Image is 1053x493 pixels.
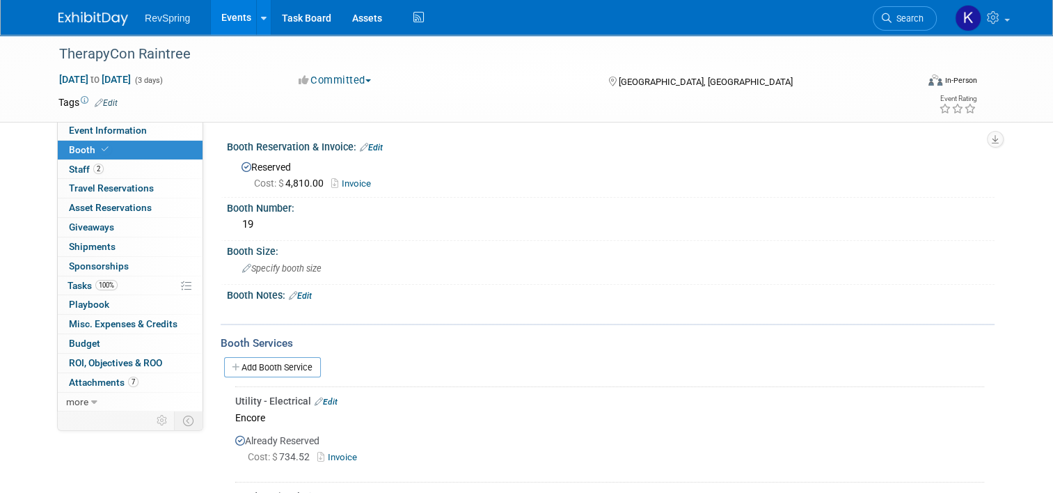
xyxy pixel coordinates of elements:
span: 100% [95,280,118,290]
a: Invoice [331,178,378,189]
div: Event Rating [939,95,976,102]
img: Format-Inperson.png [928,75,942,86]
a: ROI, Objectives & ROO [58,354,203,373]
span: Budget [69,338,100,349]
a: Edit [95,98,118,108]
span: Travel Reservations [69,182,154,194]
td: Toggle Event Tabs [175,412,203,430]
div: Reserved [237,157,984,191]
span: Misc. Expenses & Credits [69,318,177,329]
span: Booth [69,144,111,155]
a: Invoice [317,452,363,462]
span: [GEOGRAPHIC_DATA], [GEOGRAPHIC_DATA] [619,77,793,87]
span: Staff [69,164,104,175]
a: Staff2 [58,160,203,179]
a: Misc. Expenses & Credits [58,315,203,334]
div: Booth Services [221,336,995,351]
div: Utility - Electrical [235,394,984,408]
div: Booth Number: [227,198,995,215]
img: Kelsey Culver [955,5,981,31]
a: Edit [289,291,312,301]
a: Tasks100% [58,276,203,295]
a: Add Booth Service [224,357,321,377]
a: Search [873,6,937,31]
div: Already Reserved [235,427,984,477]
span: Cost: $ [254,178,285,189]
span: 734.52 [248,451,315,462]
a: Budget [58,334,203,353]
span: Search [892,13,924,24]
a: Shipments [58,237,203,256]
a: Travel Reservations [58,179,203,198]
span: (3 days) [134,76,163,85]
span: RevSpring [145,13,190,24]
div: Booth Size: [227,241,995,258]
div: Booth Reservation & Invoice: [227,136,995,155]
span: Attachments [69,377,138,388]
span: [DATE] [DATE] [58,73,132,86]
div: Event Format [841,72,977,93]
td: Tags [58,95,118,109]
span: 7 [128,377,138,387]
span: Asset Reservations [69,202,152,213]
a: Attachments7 [58,373,203,392]
a: Event Information [58,121,203,140]
button: Committed [294,73,377,88]
div: Encore [235,408,984,427]
span: Cost: $ [248,451,279,462]
span: ROI, Objectives & ROO [69,357,162,368]
td: Personalize Event Tab Strip [150,412,175,430]
span: Sponsorships [69,260,129,272]
div: 19 [237,214,984,235]
span: to [88,74,102,85]
span: Specify booth size [242,263,322,274]
a: Edit [315,397,338,407]
a: Playbook [58,295,203,314]
a: Giveaways [58,218,203,237]
div: Booth Notes: [227,285,995,303]
a: Sponsorships [58,257,203,276]
span: Giveaways [69,221,114,233]
span: more [66,396,88,407]
span: Shipments [69,241,116,252]
a: Booth [58,141,203,159]
span: Event Information [69,125,147,136]
img: ExhibitDay [58,12,128,26]
i: Booth reservation complete [102,146,109,153]
a: more [58,393,203,412]
span: Tasks [68,280,118,291]
span: 4,810.00 [254,178,329,189]
a: Asset Reservations [58,198,203,217]
span: 2 [93,164,104,174]
div: TherapyCon Raintree [54,42,899,67]
span: Playbook [69,299,109,310]
div: In-Person [944,75,977,86]
a: Edit [360,143,383,152]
